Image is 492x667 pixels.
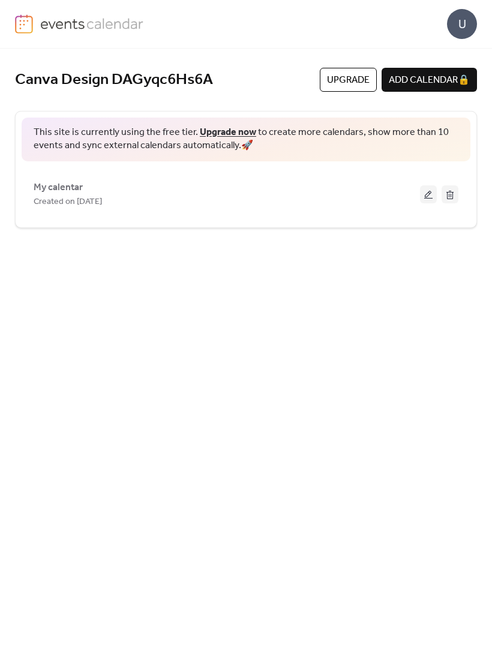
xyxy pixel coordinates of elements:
[34,126,458,153] span: This site is currently using the free tier. to create more calendars, show more than 10 events an...
[34,184,83,191] a: My calentar
[447,9,477,39] div: U
[34,181,83,195] span: My calentar
[200,123,256,142] a: Upgrade now
[40,14,144,32] img: logo-type
[320,68,377,92] button: Upgrade
[15,70,213,90] a: Canva Design DAGyqc6Hs6A
[327,73,370,88] span: Upgrade
[34,195,102,209] span: Created on [DATE]
[15,14,33,34] img: logo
